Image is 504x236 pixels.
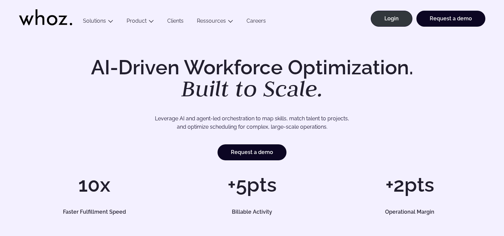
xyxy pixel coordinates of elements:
button: Ressources [190,18,240,27]
h5: Billable Activity [184,209,320,215]
button: Product [120,18,161,27]
button: Solutions [76,18,120,27]
a: Login [371,11,412,27]
a: Request a demo [416,11,485,27]
h1: AI-Driven Workforce Optimization. [82,57,423,100]
a: Clients [161,18,190,27]
a: Request a demo [218,144,286,160]
a: Careers [240,18,272,27]
p: Leverage AI and agent-led orchestration to map skills, match talent to projects, and optimize sch... [42,114,462,131]
em: Built to Scale. [181,74,323,103]
h1: +2pts [334,175,485,195]
h5: Faster Fulfillment Speed [26,209,162,215]
a: Product [127,18,147,24]
h1: 10x [19,175,170,195]
h1: +5pts [177,175,327,195]
h5: Operational Margin [342,209,478,215]
a: Ressources [197,18,226,24]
